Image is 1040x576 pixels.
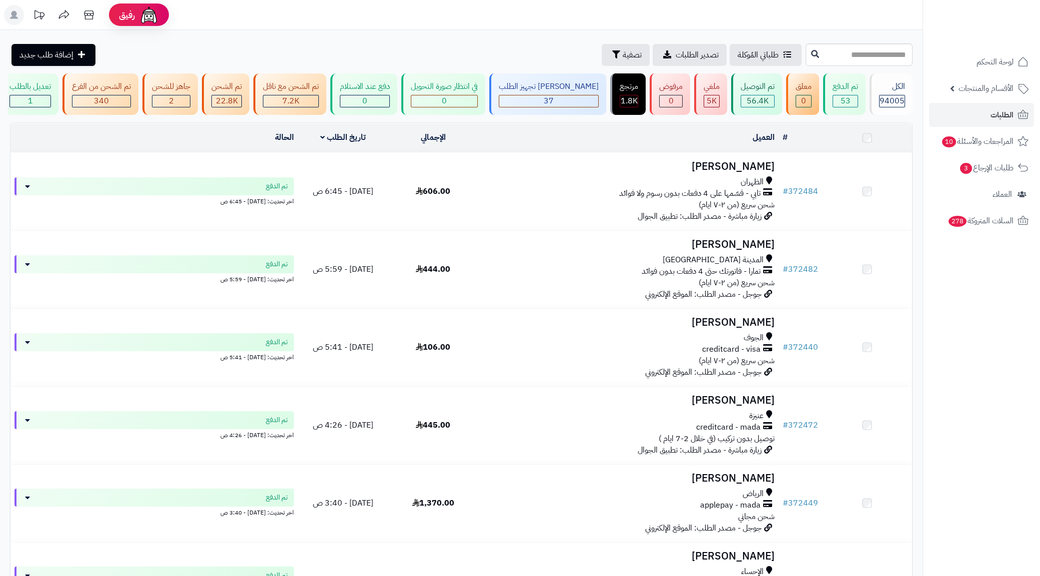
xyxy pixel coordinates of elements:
[482,317,775,328] h3: [PERSON_NAME]
[929,129,1034,153] a: المراجعات والأسئلة10
[139,5,159,25] img: ai-face.png
[313,419,373,431] span: [DATE] - 4:26 ص
[744,332,764,344] span: الجوف
[783,497,818,509] a: #372449
[645,522,762,534] span: جوجل - مصدر الطلب: الموقع الإلكتروني
[659,81,683,92] div: مرفوض
[704,81,720,92] div: ملغي
[653,44,727,66] a: تصدير الطلبات
[19,49,73,61] span: إضافة طلب جديد
[730,44,802,66] a: طلباتي المُوكلة
[275,131,294,143] a: الحالة
[929,182,1034,206] a: العملاء
[648,73,692,115] a: مرفوض 0
[313,497,373,509] span: [DATE] - 3:40 ص
[14,351,294,362] div: اخر تحديث: [DATE] - 5:41 ص
[783,263,788,275] span: #
[620,95,638,107] div: 1801
[929,103,1034,127] a: الطلبات
[14,273,294,284] div: اخر تحديث: [DATE] - 5:59 ص
[169,95,174,107] span: 2
[638,444,762,456] span: زيارة مباشرة - مصدر الطلب: تطبيق الجوال
[783,185,818,197] a: #372484
[942,136,956,147] span: 10
[60,73,140,115] a: تم الشحن من الفرع 340
[328,73,399,115] a: دفع عند الاستلام 0
[743,488,764,500] span: الرياض
[941,134,1014,148] span: المراجعات والأسئلة
[796,81,812,92] div: معلق
[960,163,972,174] span: 3
[9,81,51,92] div: تعديل بالطلب
[482,239,775,250] h3: [PERSON_NAME]
[482,395,775,406] h3: [PERSON_NAME]
[783,419,818,431] a: #372472
[741,95,774,107] div: 56418
[753,131,775,143] a: العميل
[783,341,818,353] a: #372440
[659,433,775,445] span: توصيل بدون تركيب (في خلال 2-7 ايام )
[200,73,251,115] a: تم الشحن 22.8K
[14,429,294,440] div: اخر تحديث: [DATE] - 4:26 ص
[416,341,450,353] span: 106.00
[399,73,487,115] a: في انتظار صورة التحويل 0
[959,161,1014,175] span: طلبات الإرجاع
[929,209,1034,233] a: السلات المتروكة278
[140,73,200,115] a: جاهز للشحن 2
[833,95,858,107] div: 53
[991,108,1014,122] span: الطلبات
[411,81,478,92] div: في انتظار صورة التحويل
[783,185,788,197] span: #
[266,337,288,347] span: تم الدفع
[741,81,775,92] div: تم التوصيل
[949,216,967,227] span: 278
[266,181,288,191] span: تم الدفع
[608,73,648,115] a: مرتجع 1.8K
[362,95,367,107] span: 0
[783,497,788,509] span: #
[642,266,761,277] span: تمارا - فاتورتك حتى 4 دفعات بدون فوائد
[94,95,109,107] span: 340
[738,49,779,61] span: طلباتي المُوكلة
[416,185,450,197] span: 606.00
[251,73,328,115] a: تم الشحن مع ناقل 7.2K
[747,95,769,107] span: 56.4K
[263,95,318,107] div: 7223
[340,95,389,107] div: 0
[602,44,650,66] button: تصفية
[948,214,1014,228] span: السلات المتروكة
[266,415,288,425] span: تم الدفع
[14,195,294,206] div: اخر تحديث: [DATE] - 6:45 ص
[699,277,775,289] span: شحن سريع (من ٢-٧ ايام)
[821,73,868,115] a: تم الدفع 53
[266,493,288,503] span: تم الدفع
[707,95,717,107] span: 5K
[699,355,775,367] span: شحن سريع (من ٢-٧ ايام)
[993,187,1012,201] span: العملاء
[442,95,447,107] span: 0
[700,500,761,511] span: applepay - mada
[26,5,51,27] a: تحديثات المنصة
[416,419,450,431] span: 445.00
[28,95,33,107] span: 1
[977,55,1014,69] span: لوحة التحكم
[212,95,241,107] div: 22832
[833,81,858,92] div: تم الدفع
[702,344,761,355] span: creditcard - visa
[783,263,818,275] a: #372482
[669,95,674,107] span: 0
[14,507,294,517] div: اخر تحديث: [DATE] - 3:40 ص
[340,81,390,92] div: دفع عند الاستلام
[313,185,373,197] span: [DATE] - 6:45 ص
[421,131,446,143] a: الإجمالي
[645,288,762,300] span: جوجل - مصدر الطلب: الموقع الإلكتروني
[619,188,761,199] span: تابي - قسّمها على 4 دفعات بدون رسوم ولا فوائد
[645,366,762,378] span: جوجل - مصدر الطلب: الموقع الإلكتروني
[841,95,851,107] span: 53
[266,259,288,269] span: تم الدفع
[692,73,729,115] a: ملغي 5K
[929,50,1034,74] a: لوحة التحكم
[868,73,915,115] a: الكل94005
[412,497,454,509] span: 1,370.00
[152,95,190,107] div: 2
